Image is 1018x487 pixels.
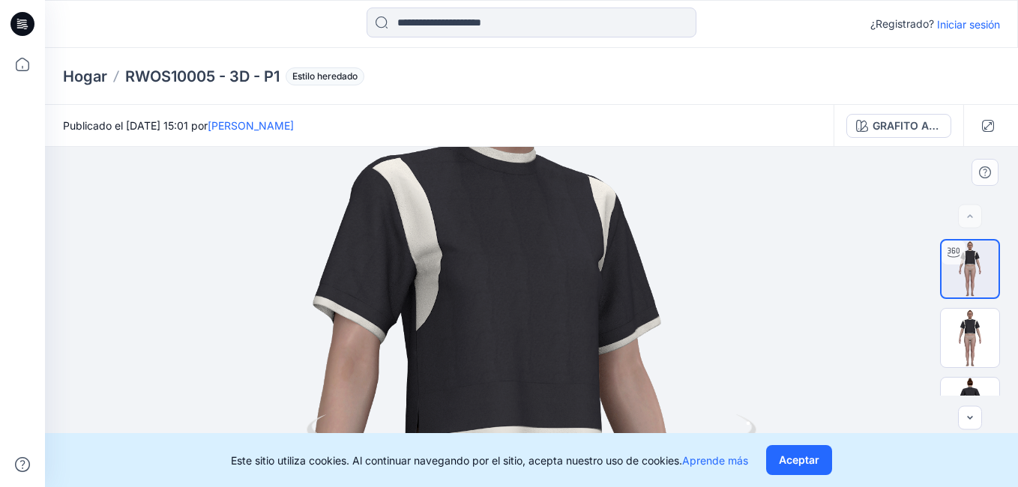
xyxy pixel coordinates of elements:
[231,453,748,468] p: Este sitio utiliza cookies. Al continuar navegando por el sitio, acepta nuestro uso de cookies.
[208,119,294,132] a: [PERSON_NAME]
[63,66,107,87] a: Hogar
[125,66,280,87] p: RWOS10005 - 3D - P1
[870,15,934,33] p: ¿Registrado?
[280,66,364,87] button: Estilo heredado
[937,16,1000,32] p: Iniciar sesión
[766,445,832,475] button: Aceptar
[286,67,364,85] span: Estilo heredado
[63,118,294,133] span: Publicado el [DATE] 15:01 por
[941,309,999,367] img: RWOS10005 - 3D - P1_BLUE GRAFITO - BLANCANIEVES - FRONTAL
[682,454,748,467] a: Aprende más
[942,241,999,297] img: tocadiscos-22-09-2025-20:02:04
[846,114,951,138] button: GRAFITO AZUL / BLANCO NIEVE
[873,118,942,134] div: GRAFITO AZUL / BLANCO NIEVE
[941,378,999,436] img: RWOS10005 - 3D - P1_BLUE GRAFITO - NIEVE WHITE_Back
